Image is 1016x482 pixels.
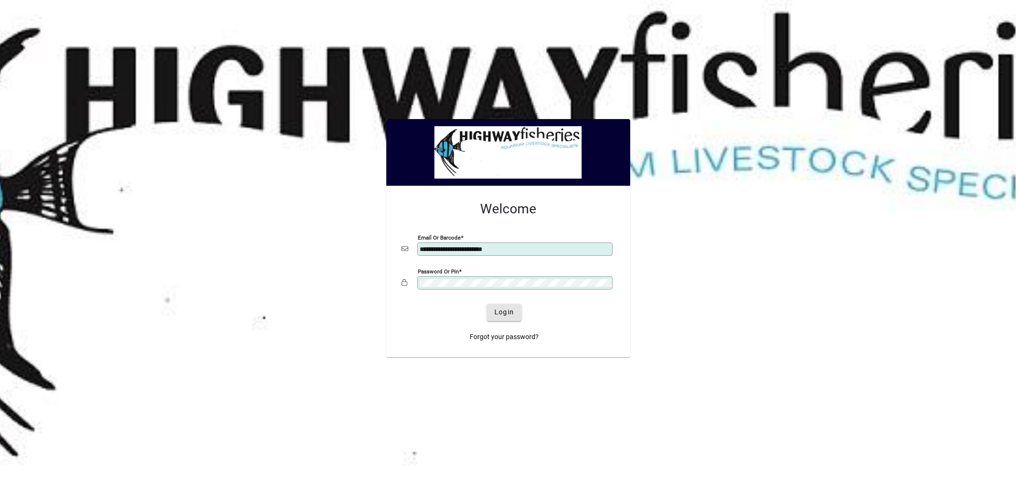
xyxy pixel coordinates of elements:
[466,329,543,346] a: Forgot your password?
[418,234,461,241] mat-label: Email or Barcode
[494,307,514,317] span: Login
[487,304,522,321] button: Login
[470,332,539,342] span: Forgot your password?
[418,268,459,274] mat-label: Password or Pin
[402,201,615,217] h2: Welcome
